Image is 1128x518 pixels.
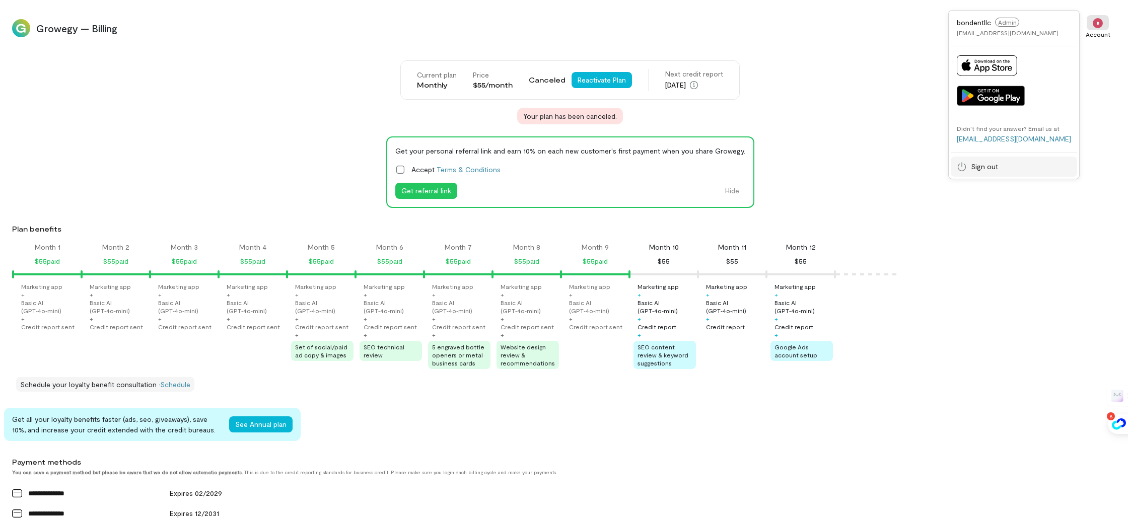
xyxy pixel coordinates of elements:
[658,255,670,267] div: $55
[227,323,280,331] div: Credit report sent
[171,242,198,252] div: Month 3
[638,282,679,290] div: Marketing app
[569,290,573,299] div: +
[395,183,457,199] button: Get referral link
[170,489,222,497] span: Expires 02/2029
[638,299,696,315] div: Basic AI (GPT‑4o‑mini)
[158,290,162,299] div: +
[957,18,991,27] span: bondentllc
[501,299,559,315] div: Basic AI (GPT‑4o‑mini)
[432,343,484,366] span: 5 engraved bottle openers or metal business cards
[158,282,199,290] div: Marketing app
[417,80,457,90] div: Monthly
[957,86,1025,106] img: Get it on Google Play
[774,315,778,323] div: +
[172,255,197,267] div: $55 paid
[501,315,504,323] div: +
[513,242,540,252] div: Month 8
[638,331,641,339] div: +
[12,457,1012,467] div: Payment methods
[364,282,405,290] div: Marketing app
[501,290,504,299] div: +
[665,79,723,91] div: [DATE]
[501,343,555,366] span: Website design review & recommendations
[90,299,148,315] div: Basic AI (GPT‑4o‑mini)
[376,242,403,252] div: Month 6
[158,323,211,331] div: Credit report sent
[665,69,723,79] div: Next credit report
[295,315,299,323] div: +
[432,290,436,299] div: +
[377,255,402,267] div: $55 paid
[638,290,641,299] div: +
[102,242,129,252] div: Month 2
[227,299,285,315] div: Basic AI (GPT‑4o‑mini)
[295,343,347,358] span: Set of social/paid ad copy & images
[364,290,367,299] div: +
[774,323,813,331] div: Credit report
[364,315,367,323] div: +
[229,416,293,432] button: See Annual plan
[957,29,1059,37] div: [EMAIL_ADDRESS][DOMAIN_NAME]
[569,282,610,290] div: Marketing app
[295,299,354,315] div: Basic AI (GPT‑4o‑mini)
[774,290,778,299] div: +
[1086,30,1110,38] div: Account
[21,290,25,299] div: +
[706,299,764,315] div: Basic AI (GPT‑4o‑mini)
[364,323,417,331] div: Credit report sent
[36,21,1074,35] span: Growegy — Billing
[12,469,243,475] strong: You can save a payment method but please be aware that we do not allow automatic payments.
[719,183,745,199] button: Hide
[227,282,268,290] div: Marketing app
[718,242,746,252] div: Month 11
[103,255,128,267] div: $55 paid
[529,75,566,85] span: Canceled
[295,331,299,339] div: +
[432,282,473,290] div: Marketing app
[706,323,745,331] div: Credit report
[473,80,513,90] div: $55/month
[411,164,501,175] span: Accept
[951,157,1077,177] a: Sign out
[706,282,747,290] div: Marketing app
[445,242,472,252] div: Month 7
[446,255,471,267] div: $55 paid
[395,145,745,156] div: Get your personal referral link and earn 10% on each new customer's first payment when you share ...
[90,323,143,331] div: Credit report sent
[227,290,230,299] div: +
[35,242,60,252] div: Month 1
[437,165,501,174] a: Terms & Conditions
[786,242,816,252] div: Month 12
[774,282,816,290] div: Marketing app
[240,255,265,267] div: $55 paid
[364,343,404,358] span: SEO technical review
[21,282,62,290] div: Marketing app
[774,343,817,358] span: Google Ads account setup
[364,299,422,315] div: Basic AI (GPT‑4o‑mini)
[432,323,485,331] div: Credit report sent
[774,331,778,339] div: +
[706,315,710,323] div: +
[12,414,221,435] div: Get all your loyalty benefits faster (ads, seo, giveaways), save 10%, and increase your credit ex...
[35,255,60,267] div: $55 paid
[160,380,190,389] a: Schedule
[308,242,335,252] div: Month 5
[774,299,833,315] div: Basic AI (GPT‑4o‑mini)
[501,282,542,290] div: Marketing app
[12,224,1124,234] div: Plan benefits
[432,315,436,323] div: +
[295,282,336,290] div: Marketing app
[364,331,367,339] div: +
[523,111,617,121] span: Your plan has been canceled.
[569,299,627,315] div: Basic AI (GPT‑4o‑mini)
[21,299,80,315] div: Basic AI (GPT‑4o‑mini)
[638,343,688,366] span: SEO content review & keyword suggestions
[649,242,679,252] div: Month 10
[706,290,710,299] div: +
[582,242,609,252] div: Month 9
[90,290,93,299] div: +
[417,70,457,80] div: Current plan
[21,323,75,331] div: Credit report sent
[158,299,217,315] div: Basic AI (GPT‑4o‑mini)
